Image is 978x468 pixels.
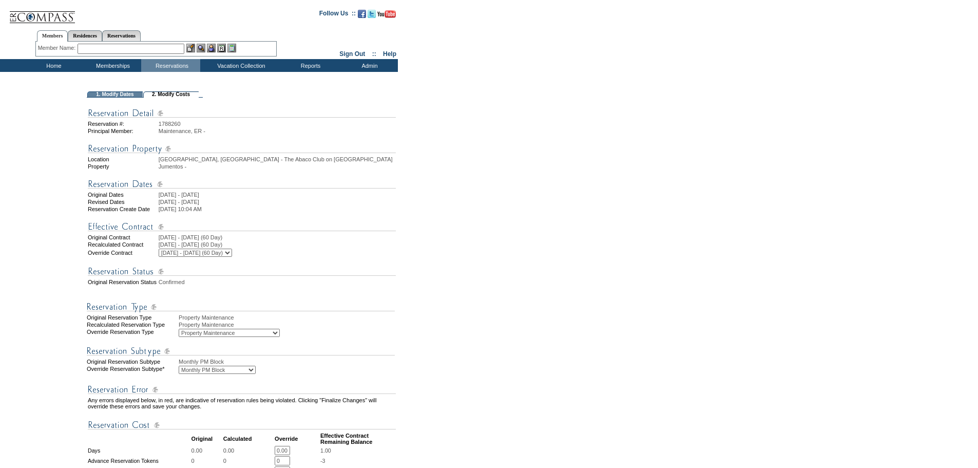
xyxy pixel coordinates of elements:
img: Subscribe to our YouTube Channel [377,10,396,18]
td: 2. Modify Costs [143,91,199,98]
div: Property Maintenance [179,314,397,321]
div: Recalculated Reservation Type [87,322,178,328]
img: Reservation Detail [88,107,396,120]
td: 0.00 [223,446,274,455]
img: Reservation Cost [88,419,396,432]
a: Follow us on Twitter [368,13,376,19]
div: Monthly PM Block [179,359,397,365]
img: View [197,44,205,52]
td: Calculated [223,433,274,445]
span: 1.00 [320,447,331,454]
div: Member Name: [38,44,78,52]
img: Reservation Property [88,142,396,155]
td: Jumentos - [159,163,396,170]
td: 1788260 [159,121,396,127]
img: Compass Home [9,3,75,24]
td: 1. Modify Dates [87,91,143,98]
td: [DATE] - [DATE] (60 Day) [159,241,396,248]
a: Reservations [102,30,141,41]
div: Original Reservation Subtype [87,359,178,365]
img: Impersonate [207,44,216,52]
div: Override Reservation Subtype* [87,366,178,374]
td: [DATE] - [DATE] (60 Day) [159,234,396,240]
td: [DATE] 10:04 AM [159,206,396,212]
a: Members [37,30,68,42]
td: Original [191,433,222,445]
td: Revised Dates [88,199,158,205]
td: Reservation Create Date [88,206,158,212]
td: Effective Contract Remaining Balance [320,433,396,445]
td: [DATE] - [DATE] [159,199,396,205]
img: b_edit.gif [186,44,195,52]
td: Property [88,163,158,170]
td: Maintenance, ER - [159,128,396,134]
td: Memberships [82,59,141,72]
img: Reservation Errors [88,383,396,396]
td: Any errors displayed below, in red, are indicative of reservation rules being violated. Clicking ... [88,397,396,409]
a: Residences [68,30,102,41]
img: Follow us on Twitter [368,10,376,18]
td: Advance Reservation Tokens [88,456,190,465]
img: Become our fan on Facebook [358,10,366,18]
td: Original Reservation Status [88,279,158,285]
td: Principal Member: [88,128,158,134]
td: Home [23,59,82,72]
span: -3 [320,458,325,464]
img: Reservation Dates [88,178,396,191]
td: Original Dates [88,192,158,198]
a: Help [383,50,396,58]
span: :: [372,50,376,58]
td: 0.00 [191,446,222,455]
td: Admin [339,59,398,72]
td: Reservations [141,59,200,72]
td: Reports [280,59,339,72]
td: Days [88,446,190,455]
img: Reservation Type [87,345,395,358]
td: Original Contract [88,234,158,240]
img: Reservation Status [88,265,396,278]
img: Effective Contract [88,220,396,233]
td: Override Contract [88,249,158,257]
img: Reservation Type [87,301,395,313]
td: Reservation #: [88,121,158,127]
a: Sign Out [339,50,365,58]
td: 0 [223,456,274,465]
div: Property Maintenance [179,322,397,328]
img: b_calculator.gif [227,44,236,52]
td: 0 [191,456,222,465]
div: Original Reservation Type [87,314,178,321]
td: Confirmed [159,279,396,285]
td: Vacation Collection [200,59,280,72]
a: Subscribe to our YouTube Channel [377,13,396,19]
td: Location [88,156,158,162]
td: [GEOGRAPHIC_DATA], [GEOGRAPHIC_DATA] - The Abaco Club on [GEOGRAPHIC_DATA] [159,156,396,162]
div: Override Reservation Type [87,329,178,337]
a: Become our fan on Facebook [358,13,366,19]
img: Reservations [217,44,226,52]
td: [DATE] - [DATE] [159,192,396,198]
td: Follow Us :: [319,9,356,21]
td: Recalculated Contract [88,241,158,248]
td: Override [275,433,319,445]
